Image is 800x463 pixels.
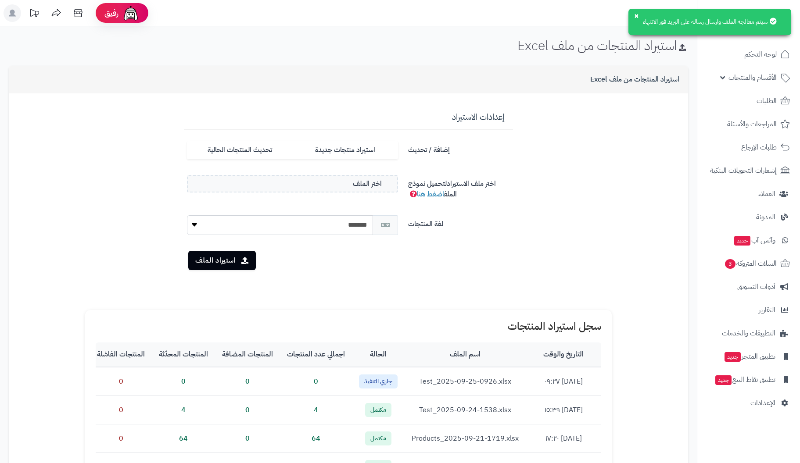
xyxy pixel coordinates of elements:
span: المراجعات والأسئلة [727,118,777,130]
span: جديد [715,375,732,385]
th: المنتجات المضافة [215,342,280,367]
td: 64 [280,424,352,453]
a: السلات المتروكة3 [703,253,795,274]
a: أدوات التسويق [703,276,795,297]
td: 0 [215,367,280,395]
span: السلات المتروكة [724,257,777,270]
span: طلبات الإرجاع [741,141,777,153]
a: لوحة التحكم [703,44,795,65]
span: جديد [734,236,750,246]
td: 0 [152,367,215,395]
td: 4 [280,396,352,424]
th: التاريخ والوقت [526,342,601,367]
span: تطبيق المتجر [724,350,775,363]
td: 0 [90,424,152,453]
span: الأقسام والمنتجات [728,71,777,84]
div: سيتم معالجة الملف وارسال رسالة على البريد فور الانتهاء [628,9,791,35]
h1: استيراد المنتجات من ملف Excel [517,38,688,53]
td: [DATE] ١٥:٣٩ [526,396,601,424]
a: المدونة [703,207,795,228]
span: لتحميل نموذج الملف [408,178,457,199]
th: الحالة [352,342,405,367]
span: جاري التنفيذ [359,374,398,388]
a: تطبيق المتجرجديد [703,346,795,367]
h1: سجل استيراد المنتجات [96,321,601,332]
span: أدوات التسويق [737,281,775,293]
label: اختر ملف الاستيراد [405,175,517,199]
span: الإعدادات [750,397,775,409]
th: المنتجات الفاشلة [90,342,152,367]
td: Test_2025-09-24-1538.xlsx [405,396,526,424]
span: إعدادات الاستيراد [452,111,504,123]
td: 4 [152,396,215,424]
a: العملاء [703,183,795,204]
button: × [633,12,640,19]
span: التقارير [759,304,775,316]
th: اسم الملف [405,342,526,367]
a: طلبات الإرجاع [703,137,795,158]
span: رفيق [104,8,118,18]
a: التقارير [703,299,795,321]
td: 0 [90,396,152,424]
td: 64 [152,424,215,453]
span: المدونة [756,211,775,223]
span: اختر الملف [353,179,382,189]
td: 0 [215,424,280,453]
img: ai-face.png [122,4,140,22]
span: وآتس آب [733,234,775,246]
a: الإعدادات [703,392,795,413]
td: 0 [215,396,280,424]
td: 0 [280,367,352,395]
span: التطبيقات والخدمات [722,327,775,339]
a: تطبيق نقاط البيعجديد [703,369,795,390]
span: الطلبات [757,95,777,107]
td: Products_2025-09-21-1719.xlsx [405,424,526,453]
td: [DATE] ١٧:٢٠ [526,424,601,453]
span: جديد [725,352,741,362]
a: الطلبات [703,90,795,111]
label: لغة المنتجات [405,215,517,229]
label: إضافة / تحديث [405,141,517,155]
td: [DATE] ٠٩:٢٧ [526,367,601,395]
button: استيراد الملف [188,251,256,270]
a: المراجعات والأسئلة [703,114,795,135]
span: 3 [725,259,735,269]
a: تحديثات المنصة [23,4,45,24]
a: اضغط هنا [417,189,444,199]
td: 0 [90,367,152,395]
a: التطبيقات والخدمات [703,323,795,344]
span: العملاء [758,188,775,200]
span: تطبيق نقاط البيع [714,374,775,386]
span: لوحة التحكم [744,48,777,61]
span: إشعارات التحويلات البنكية [710,164,777,177]
label: تحديث المنتجات الحالية [187,141,292,159]
th: اجمالي عدد المنتجات [280,342,352,367]
span: مكتمل [365,403,391,417]
a: إشعارات التحويلات البنكية [703,160,795,181]
span: مكتمل [365,431,391,445]
th: المنتجات المحدّثة [152,342,215,367]
td: Test_2025-09-25-0926.xlsx [405,367,526,395]
a: وآتس آبجديد [703,230,795,251]
h3: استيراد المنتجات من ملف Excel [590,76,679,84]
label: استيراد منتجات جديدة [292,141,398,159]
